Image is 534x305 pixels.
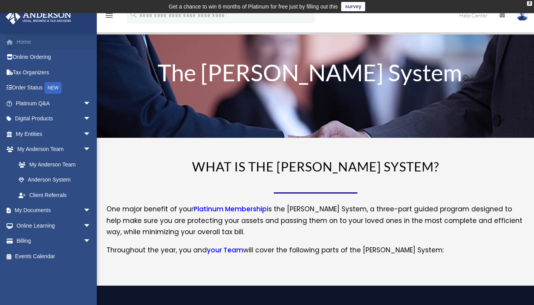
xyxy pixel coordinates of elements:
[527,1,532,6] div: close
[192,159,439,174] span: WHAT IS THE [PERSON_NAME] SYSTEM?
[5,126,103,142] a: My Entitiesarrow_drop_down
[83,111,99,127] span: arrow_drop_down
[3,9,74,24] img: Anderson Advisors Platinum Portal
[83,126,99,142] span: arrow_drop_down
[45,82,62,94] div: NEW
[194,204,267,218] a: Platinum Membership
[5,248,103,264] a: Events Calendar
[5,50,103,65] a: Online Ordering
[106,204,525,245] p: One major benefit of your is the [PERSON_NAME] System, a three-part guided program designed to he...
[5,65,103,80] a: Tax Organizers
[106,245,525,256] p: Throughout the year, you and will cover the following parts of the [PERSON_NAME] System:
[129,10,138,19] i: search
[5,233,103,249] a: Billingarrow_drop_down
[5,142,103,157] a: My Anderson Teamarrow_drop_down
[207,245,243,259] a: your Team
[105,14,114,20] a: menu
[105,11,114,20] i: menu
[5,34,103,50] a: Home
[5,111,103,127] a: Digital Productsarrow_drop_down
[5,203,103,218] a: My Documentsarrow_drop_down
[341,2,365,11] a: survey
[11,187,103,203] a: Client Referrals
[517,10,528,21] img: User Pic
[5,80,103,96] a: Order StatusNEW
[83,142,99,158] span: arrow_drop_down
[141,61,490,88] h1: The [PERSON_NAME] System
[5,96,103,111] a: Platinum Q&Aarrow_drop_down
[11,172,99,188] a: Anderson System
[169,2,338,11] div: Get a chance to win 6 months of Platinum for free just by filling out this
[83,218,99,234] span: arrow_drop_down
[11,157,103,172] a: My Anderson Team
[83,203,99,219] span: arrow_drop_down
[83,96,99,111] span: arrow_drop_down
[83,233,99,249] span: arrow_drop_down
[5,218,103,233] a: Online Learningarrow_drop_down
